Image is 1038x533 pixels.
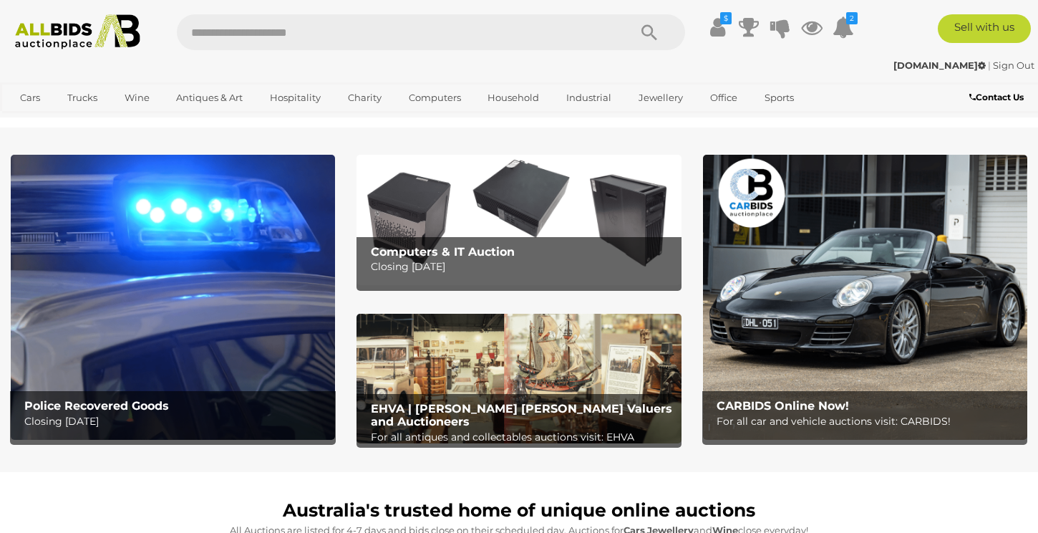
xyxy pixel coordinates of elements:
[613,14,685,50] button: Search
[11,155,335,439] img: Police Recovered Goods
[115,86,159,110] a: Wine
[707,14,728,40] a: $
[755,86,803,110] a: Sports
[717,399,849,413] b: CARBIDS Online Now!
[993,59,1034,71] a: Sign Out
[720,12,732,24] i: $
[701,86,747,110] a: Office
[356,314,681,444] a: EHVA | Evans Hastings Valuers and Auctioneers EHVA | [PERSON_NAME] [PERSON_NAME] Valuers and Auct...
[703,155,1027,439] img: CARBIDS Online Now!
[11,155,335,439] a: Police Recovered Goods Police Recovered Goods Closing [DATE]
[18,501,1020,521] h1: Australia's trusted home of unique online auctions
[371,245,515,259] b: Computers & IT Auction
[703,155,1027,439] a: CARBIDS Online Now! CARBIDS Online Now! For all car and vehicle auctions visit: CARBIDS!
[8,14,147,49] img: Allbids.com.au
[557,86,621,110] a: Industrial
[58,86,107,110] a: Trucks
[833,14,854,40] a: 2
[24,413,328,431] p: Closing [DATE]
[846,12,858,24] i: 2
[969,90,1027,105] a: Contact Us
[893,59,988,71] a: [DOMAIN_NAME]
[893,59,986,71] strong: [DOMAIN_NAME]
[24,399,169,413] b: Police Recovered Goods
[371,428,674,446] p: For all antiques and collectables auctions visit: EHVA
[478,86,548,110] a: Household
[938,14,1031,43] a: Sell with us
[629,86,692,110] a: Jewellery
[356,155,681,284] img: Computers & IT Auction
[11,110,131,133] a: [GEOGRAPHIC_DATA]
[717,413,1020,431] p: For all car and vehicle auctions visit: CARBIDS!
[167,86,252,110] a: Antiques & Art
[371,258,674,276] p: Closing [DATE]
[339,86,391,110] a: Charity
[399,86,470,110] a: Computers
[356,155,681,284] a: Computers & IT Auction Computers & IT Auction Closing [DATE]
[988,59,991,71] span: |
[371,402,672,428] b: EHVA | [PERSON_NAME] [PERSON_NAME] Valuers and Auctioneers
[356,314,681,444] img: EHVA | Evans Hastings Valuers and Auctioneers
[969,92,1024,102] b: Contact Us
[261,86,330,110] a: Hospitality
[11,86,49,110] a: Cars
